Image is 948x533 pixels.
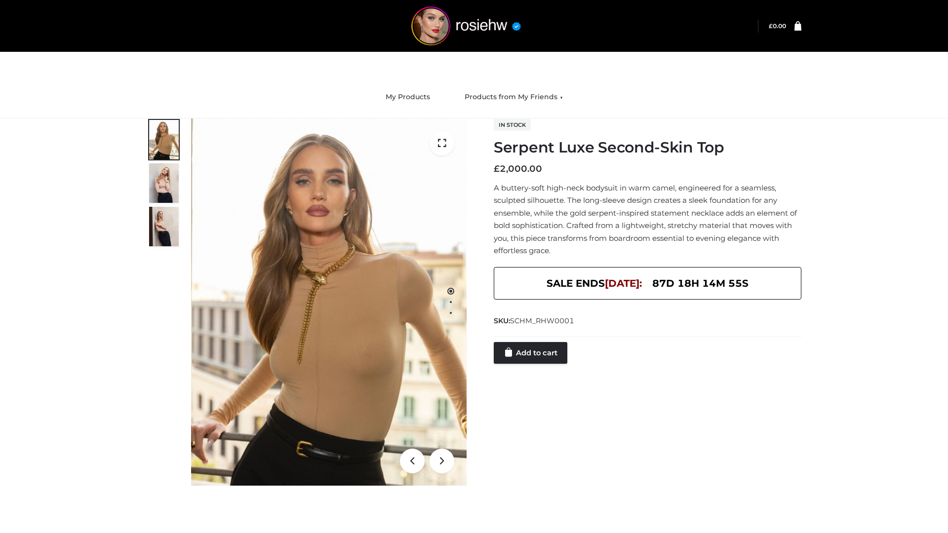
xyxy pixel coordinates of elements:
img: Screenshot-2024-10-29-at-6.26.01%E2%80%AFPM.jpg [149,120,179,159]
bdi: 2,000.00 [494,163,542,174]
span: SKU: [494,315,575,327]
span: In stock [494,119,531,131]
h1: Serpent Luxe Second-Skin Top [494,139,801,156]
img: rosiehw [392,6,540,45]
bdi: 0.00 [769,22,786,30]
p: A buttery-soft high-neck bodysuit in warm camel, engineered for a seamless, sculpted silhouette. ... [494,182,801,257]
a: Products from My Friends [457,86,570,108]
span: SCHM_RHW0001 [510,316,574,325]
img: Screenshot-2024-10-29-at-6.26.12%E2%80%AFPM.jpg [149,207,179,246]
span: £ [494,163,500,174]
img: Serpent Luxe Second-Skin Top [191,118,467,486]
a: My Products [378,86,437,108]
a: Add to cart [494,342,567,364]
img: Screenshot-2024-10-29-at-6.25.55%E2%80%AFPM.jpg [149,163,179,203]
span: £ [769,22,773,30]
span: [DATE]: [605,277,642,289]
a: £0.00 [769,22,786,30]
div: SALE ENDS [494,267,801,300]
span: 87d 18h 14m 55s [652,275,749,292]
